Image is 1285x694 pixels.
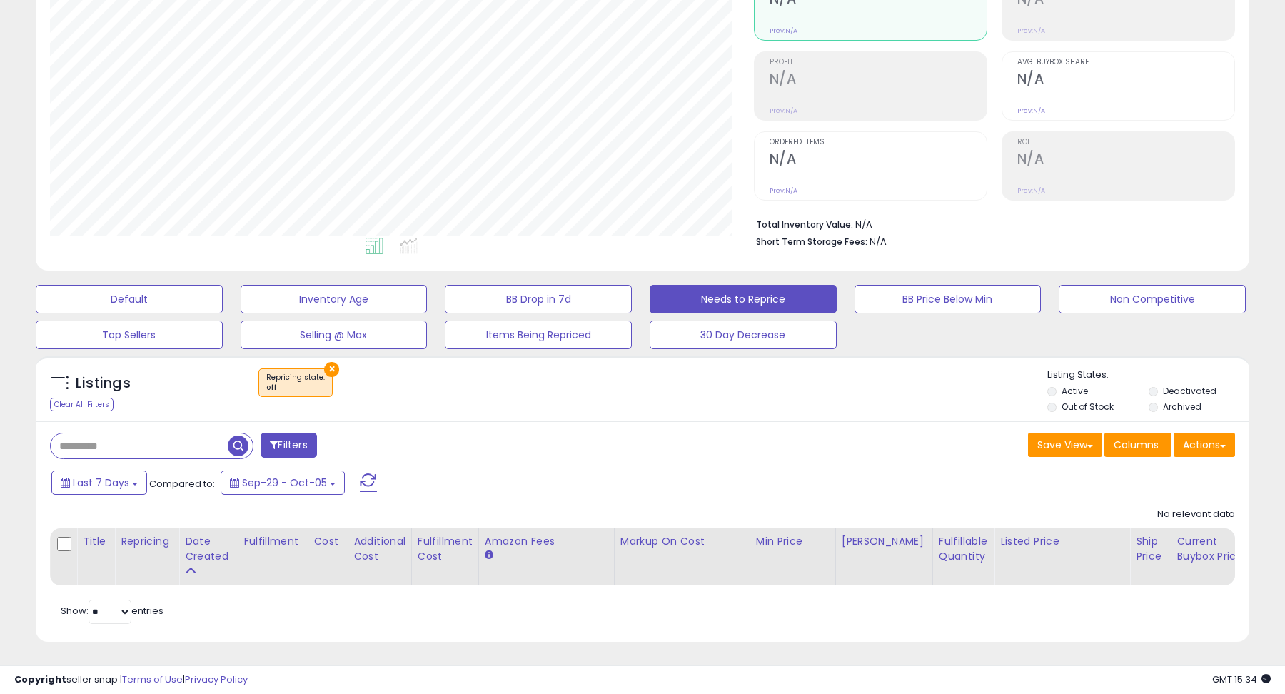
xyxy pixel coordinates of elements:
[121,534,173,549] div: Repricing
[1017,26,1045,35] small: Prev: N/A
[1176,534,1250,564] div: Current Buybox Price
[485,549,493,562] small: Amazon Fees.
[770,26,797,35] small: Prev: N/A
[1059,285,1246,313] button: Non Competitive
[324,362,339,377] button: ×
[1174,433,1235,457] button: Actions
[485,534,608,549] div: Amazon Fees
[770,59,987,66] span: Profit
[261,433,316,458] button: Filters
[770,139,987,146] span: Ordered Items
[1136,534,1164,564] div: Ship Price
[1157,508,1235,521] div: No relevant data
[650,321,837,349] button: 30 Day Decrease
[1163,401,1201,413] label: Archived
[14,673,66,686] strong: Copyright
[770,151,987,170] h2: N/A
[353,534,405,564] div: Additional Cost
[1163,385,1216,397] label: Deactivated
[14,673,248,687] div: seller snap | |
[50,398,114,411] div: Clear All Filters
[36,285,223,313] button: Default
[614,528,750,585] th: The percentage added to the cost of goods (COGS) that forms the calculator for Min & Max prices.
[842,534,927,549] div: [PERSON_NAME]
[266,383,325,393] div: off
[1000,534,1124,549] div: Listed Price
[756,534,830,549] div: Min Price
[185,673,248,686] a: Privacy Policy
[620,534,744,549] div: Markup on Cost
[1114,438,1159,452] span: Columns
[1017,59,1234,66] span: Avg. Buybox Share
[122,673,183,686] a: Terms of Use
[1212,673,1271,686] span: 2025-10-13 15:34 GMT
[650,285,837,313] button: Needs to Reprice
[870,235,887,248] span: N/A
[1062,401,1114,413] label: Out of Stock
[242,476,327,490] span: Sep-29 - Oct-05
[76,373,131,393] h5: Listings
[73,476,129,490] span: Last 7 Days
[83,534,109,549] div: Title
[855,285,1042,313] button: BB Price Below Min
[241,285,428,313] button: Inventory Age
[756,218,853,231] b: Total Inventory Value:
[36,321,223,349] button: Top Sellers
[185,534,231,564] div: Date Created
[756,236,867,248] b: Short Term Storage Fees:
[1047,368,1249,382] p: Listing States:
[1017,139,1234,146] span: ROI
[221,471,345,495] button: Sep-29 - Oct-05
[770,71,987,90] h2: N/A
[445,285,632,313] button: BB Drop in 7d
[61,604,163,618] span: Show: entries
[418,534,473,564] div: Fulfillment Cost
[1017,151,1234,170] h2: N/A
[1104,433,1171,457] button: Columns
[939,534,988,564] div: Fulfillable Quantity
[1017,186,1045,195] small: Prev: N/A
[266,372,325,393] span: Repricing state :
[243,534,301,549] div: Fulfillment
[756,215,1224,232] li: N/A
[445,321,632,349] button: Items Being Repriced
[1017,71,1234,90] h2: N/A
[1017,106,1045,115] small: Prev: N/A
[1062,385,1088,397] label: Active
[770,186,797,195] small: Prev: N/A
[1028,433,1102,457] button: Save View
[149,477,215,491] span: Compared to:
[770,106,797,115] small: Prev: N/A
[51,471,147,495] button: Last 7 Days
[313,534,341,549] div: Cost
[241,321,428,349] button: Selling @ Max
